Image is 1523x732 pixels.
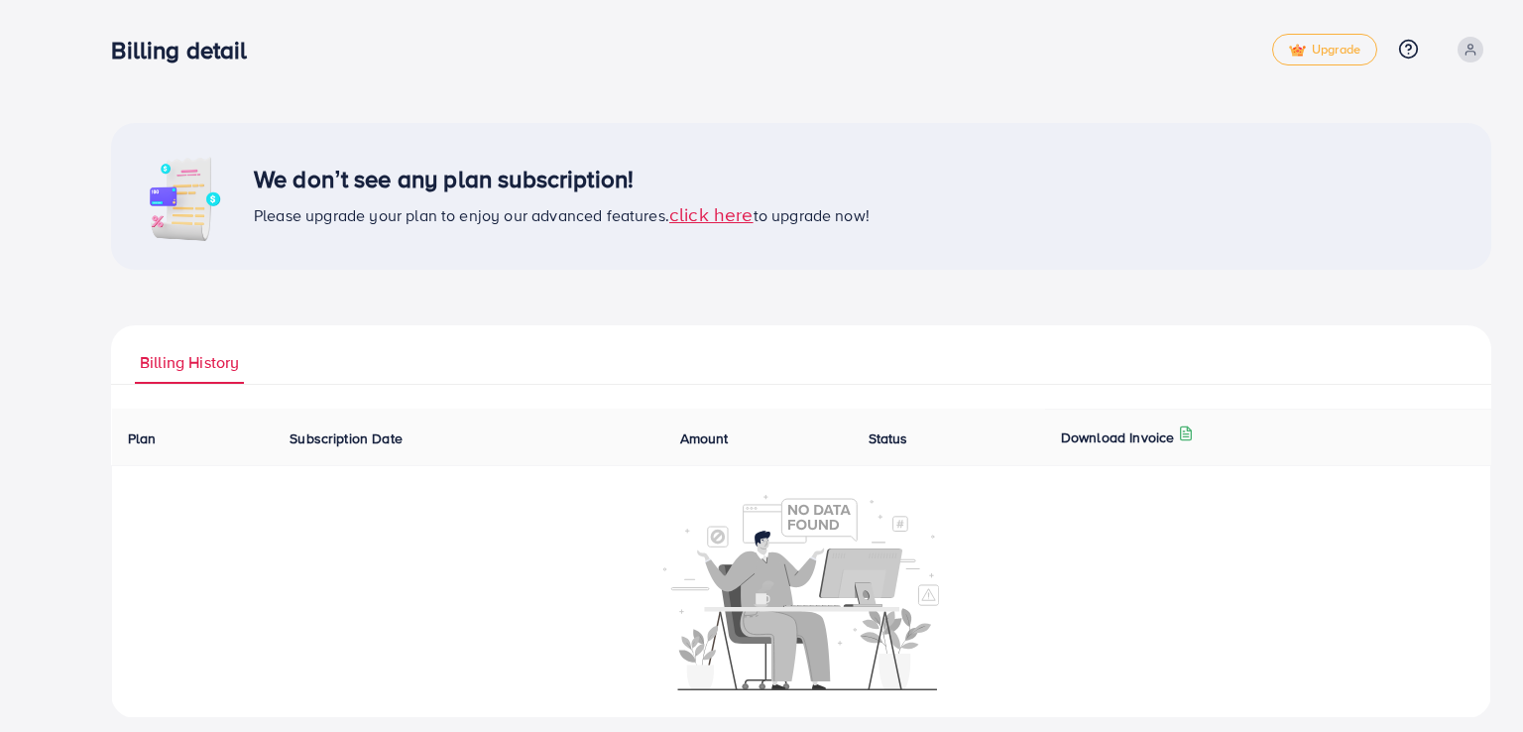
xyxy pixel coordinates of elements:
[680,428,729,448] span: Amount
[1289,43,1360,58] span: Upgrade
[1061,426,1175,449] p: Download Invoice
[254,165,870,193] h3: We don’t see any plan subscription!
[669,200,754,227] span: click here
[1272,34,1377,65] a: tickUpgrade
[135,147,234,246] img: image
[869,428,908,448] span: Status
[663,492,939,690] img: No account
[290,428,403,448] span: Subscription Date
[128,428,157,448] span: Plan
[111,36,263,64] h3: Billing detail
[1289,44,1306,58] img: tick
[254,204,870,226] span: Please upgrade your plan to enjoy our advanced features. to upgrade now!
[140,351,239,374] span: Billing History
